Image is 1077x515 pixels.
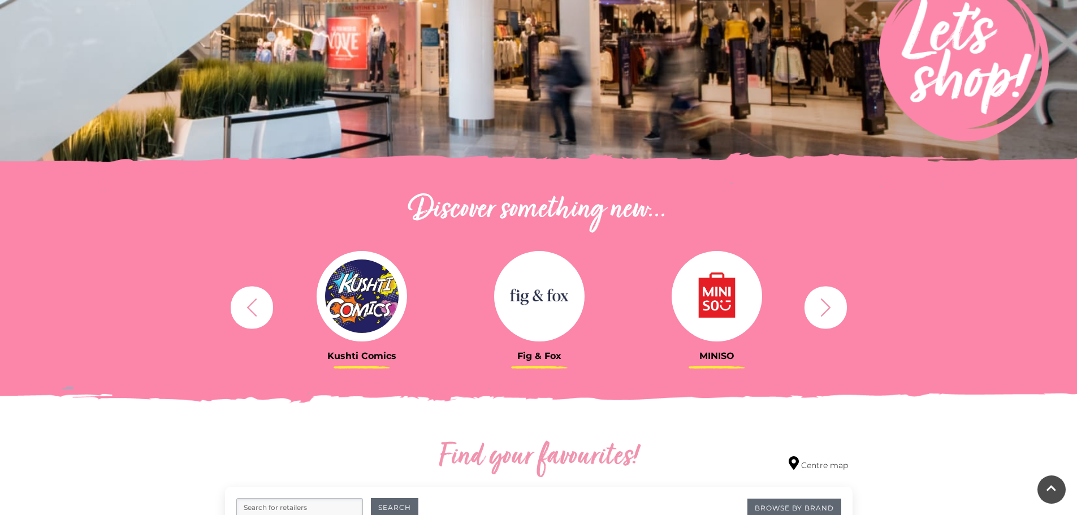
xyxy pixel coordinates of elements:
h2: Discover something new... [225,192,853,228]
h2: Find your favourites! [332,439,745,475]
h3: MINISO [637,350,797,361]
h3: Fig & Fox [459,350,620,361]
a: Centre map [789,456,848,471]
h3: Kushti Comics [282,350,442,361]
